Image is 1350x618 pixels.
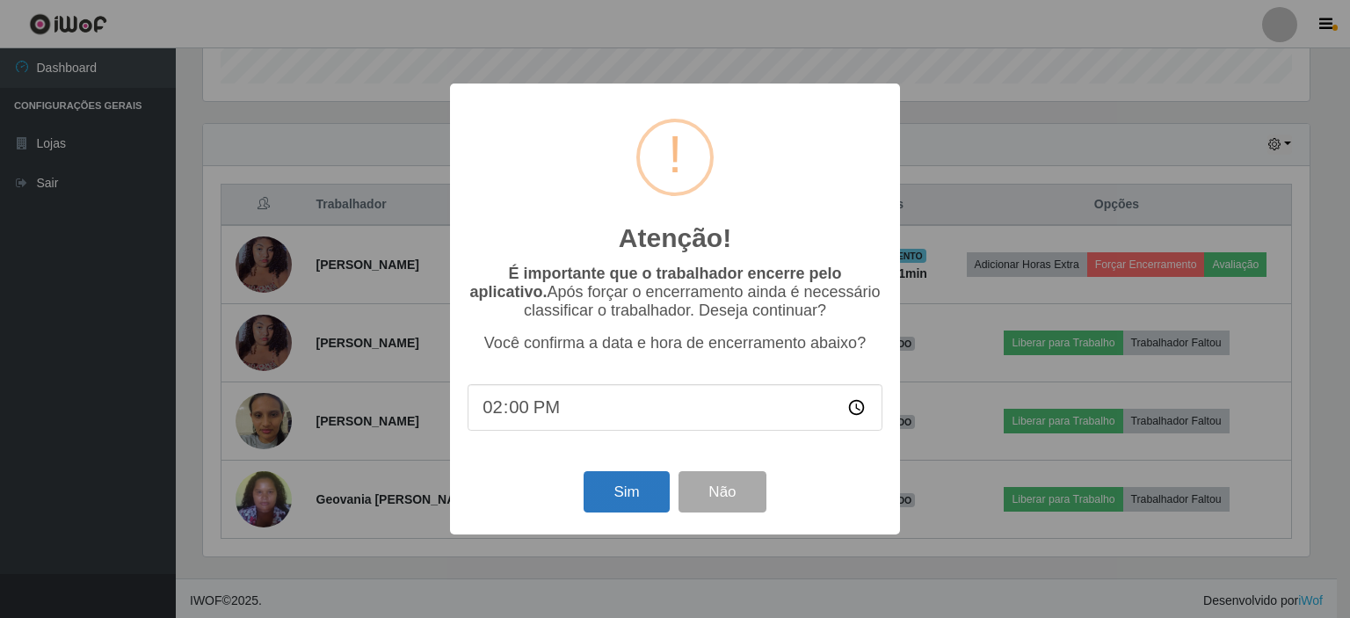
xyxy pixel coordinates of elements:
button: Não [679,471,766,513]
p: Você confirma a data e hora de encerramento abaixo? [468,334,882,353]
h2: Atenção! [619,222,731,254]
p: Após forçar o encerramento ainda é necessário classificar o trabalhador. Deseja continuar? [468,265,882,320]
b: É importante que o trabalhador encerre pelo aplicativo. [469,265,841,301]
button: Sim [584,471,669,513]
